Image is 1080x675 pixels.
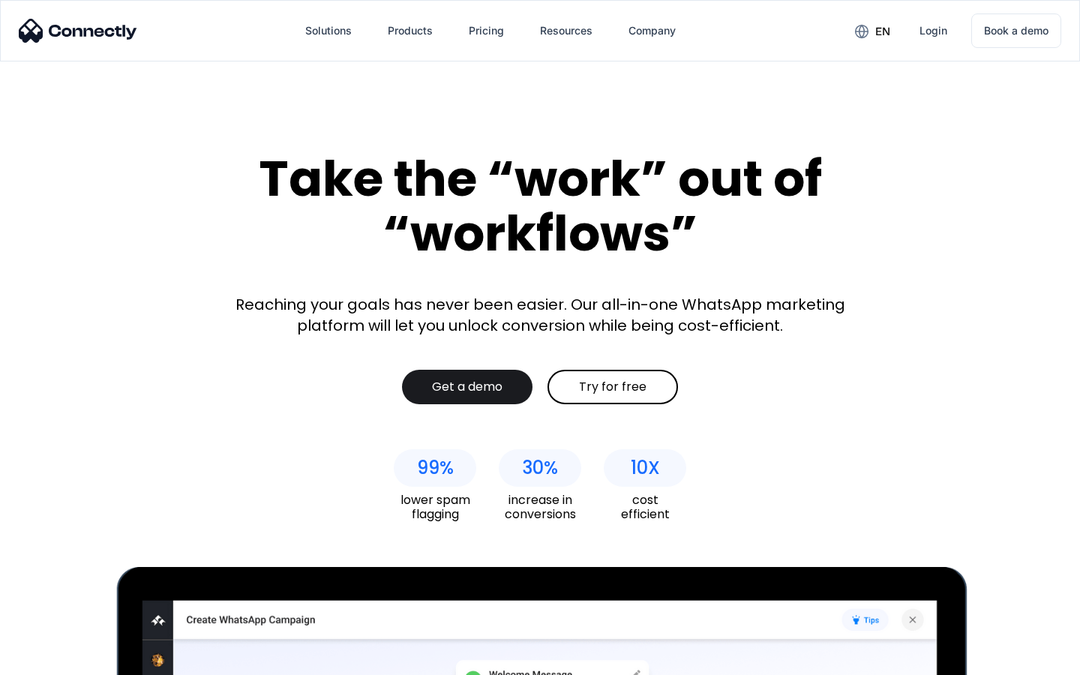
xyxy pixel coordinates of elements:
[907,13,959,49] a: Login
[540,20,592,41] div: Resources
[499,493,581,521] div: increase in conversions
[547,370,678,404] a: Try for free
[19,19,137,43] img: Connectly Logo
[457,13,516,49] a: Pricing
[293,13,364,49] div: Solutions
[225,294,855,336] div: Reaching your goals has never been easier. Our all-in-one WhatsApp marketing platform will let yo...
[604,493,686,521] div: cost efficient
[579,379,646,394] div: Try for free
[628,20,676,41] div: Company
[469,20,504,41] div: Pricing
[522,457,558,478] div: 30%
[30,649,90,670] ul: Language list
[402,370,532,404] a: Get a demo
[15,649,90,670] aside: Language selected: English
[616,13,688,49] div: Company
[417,457,454,478] div: 99%
[432,379,502,394] div: Get a demo
[376,13,445,49] div: Products
[528,13,604,49] div: Resources
[305,20,352,41] div: Solutions
[971,13,1061,48] a: Book a demo
[394,493,476,521] div: lower spam flagging
[919,20,947,41] div: Login
[388,20,433,41] div: Products
[631,457,660,478] div: 10X
[875,21,890,42] div: en
[202,151,877,260] div: Take the “work” out of “workflows”
[843,19,901,42] div: en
